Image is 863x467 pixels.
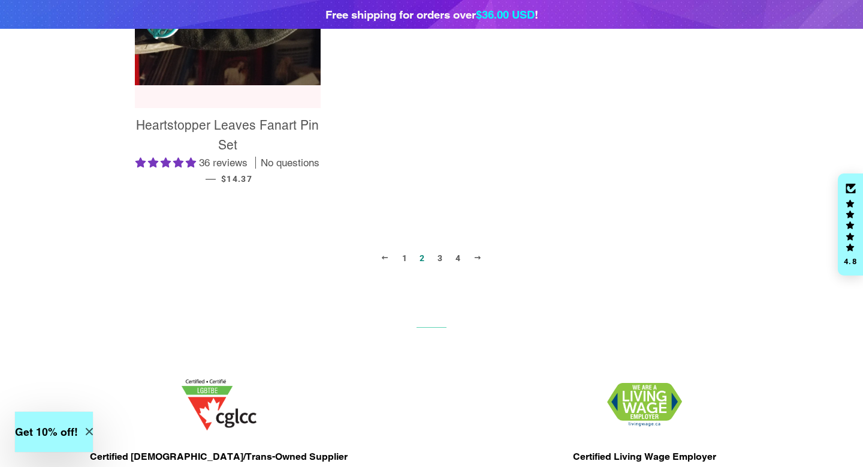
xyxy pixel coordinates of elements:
img: 1705457225.png [182,379,257,430]
a: 4 [451,249,466,267]
span: 4.97 stars [135,157,199,169]
span: $14.37 [221,174,252,184]
div: Click to open Judge.me floating reviews tab [838,173,863,276]
img: 1706832627.png [607,383,682,427]
a: 1 [397,249,412,267]
span: 2 [415,249,430,267]
span: No questions [261,156,319,170]
div: 4.8 [843,258,858,265]
span: 36 reviews [199,157,248,169]
span: Heartstopper Leaves Fanart Pin Set [136,118,319,152]
span: Certified Living Wage Employer [573,450,716,464]
a: 3 [433,249,448,267]
span: Certified [DEMOGRAPHIC_DATA]/Trans-Owned Supplier [90,450,348,464]
div: Free shipping for orders over ! [325,6,538,23]
a: Heartstopper Leaves Fanart Pin Set 4.97 stars 36 reviews No questions — $14.37 [135,108,321,194]
span: $36.00 USD [476,8,535,21]
span: — [206,172,216,184]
